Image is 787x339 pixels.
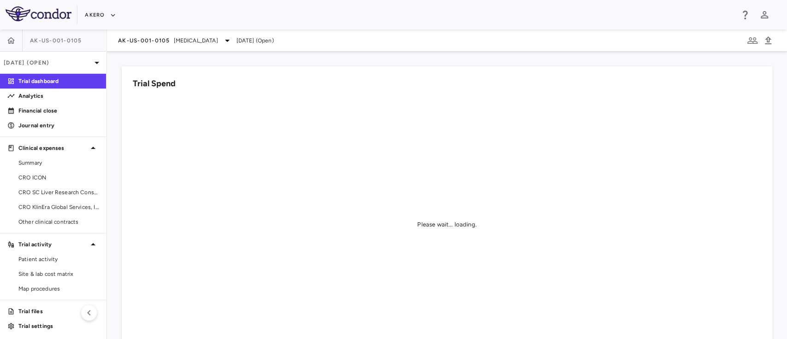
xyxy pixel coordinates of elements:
span: CRO KlinEra Global Services, Inc [18,203,99,211]
span: AK-US-001-0105 [30,37,82,44]
button: Akero [85,8,116,23]
p: [DATE] (Open) [4,59,91,67]
span: CRO ICON [18,173,99,182]
p: Trial dashboard [18,77,99,85]
span: [DATE] (Open) [237,36,274,45]
span: CRO SC Liver Research Consortium LLC [18,188,99,196]
span: Summary [18,159,99,167]
p: Clinical expenses [18,144,88,152]
img: logo-full-SnFGN8VE.png [6,6,71,21]
span: Map procedures [18,285,99,293]
span: Other clinical contracts [18,218,99,226]
div: Please wait... loading. [417,220,476,229]
span: [MEDICAL_DATA] [174,36,218,45]
span: Site & lab cost matrix [18,270,99,278]
span: Patient activity [18,255,99,263]
p: Trial settings [18,322,99,330]
h6: Trial Spend [133,77,176,90]
p: Trial activity [18,240,88,249]
p: Analytics [18,92,99,100]
p: Trial files [18,307,99,315]
span: AK-US-001-0105 [118,37,170,44]
p: Journal entry [18,121,99,130]
p: Financial close [18,107,99,115]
